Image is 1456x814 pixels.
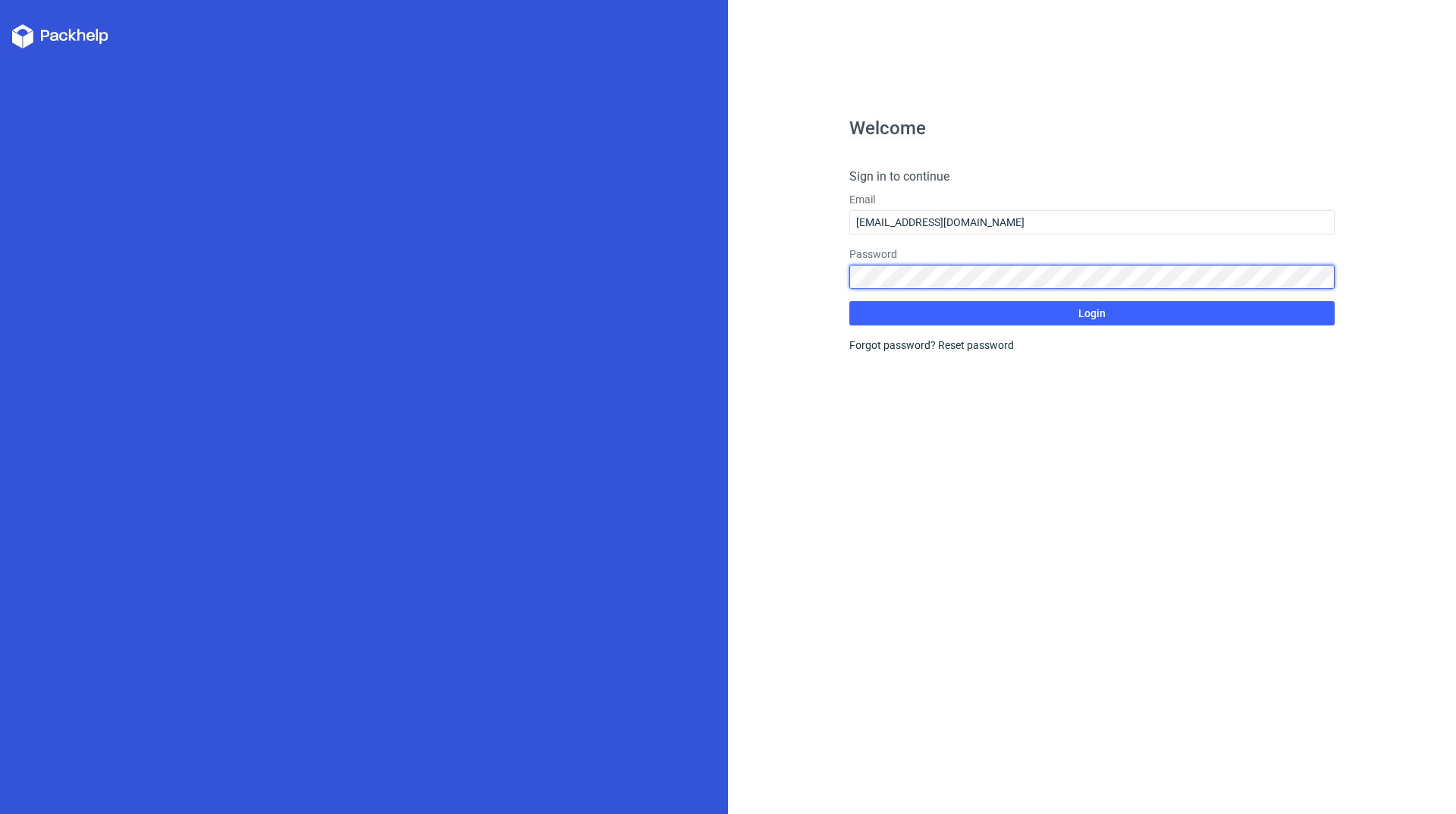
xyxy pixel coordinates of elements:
div: Forgot password? [849,338,1335,353]
a: Reset password [938,339,1014,351]
h4: Sign in to continue [849,168,1335,186]
button: Login [849,301,1335,325]
h1: Welcome [849,119,1335,137]
label: Password [849,247,1335,262]
span: Login [1078,308,1106,319]
label: Email [849,192,1335,207]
